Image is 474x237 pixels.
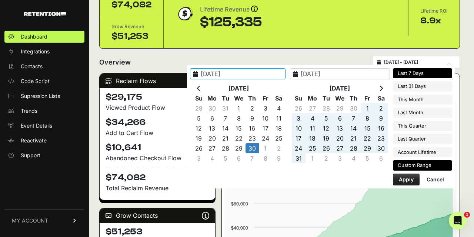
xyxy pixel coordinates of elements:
button: Apply [393,174,420,185]
th: Su [292,93,306,103]
h4: $34,266 [106,116,209,128]
td: 5 [361,153,374,163]
td: 18 [272,123,286,133]
td: 20 [206,133,219,143]
th: Fr [361,93,374,103]
td: 27 [306,103,319,113]
div: Lifetime ROI [420,7,448,15]
a: Dashboard [4,31,84,43]
td: 30 [206,103,219,113]
h4: $10,641 [106,142,209,154]
li: Last 31 Days [393,81,452,92]
td: 17 [259,123,272,133]
td: 23 [246,133,259,143]
th: We [333,93,347,103]
td: 17 [292,133,306,143]
a: Contacts [4,60,84,72]
td: 18 [306,133,319,143]
td: 12 [192,123,206,133]
h4: $74,082 [106,167,209,184]
li: Last Quarter [393,134,452,144]
th: Sa [272,93,286,103]
td: 20 [333,133,347,143]
p: Total Reclaim Revenue [106,184,209,192]
td: 7 [246,153,259,163]
td: 11 [272,113,286,123]
td: 25 [306,143,319,153]
th: Th [347,93,360,103]
td: 14 [347,123,360,133]
td: 9 [246,113,259,123]
td: 8 [259,153,272,163]
td: 1 [232,103,246,113]
div: Add to Cart Flow [106,128,209,137]
td: 28 [219,143,232,153]
a: Trends [4,105,84,117]
button: Cancel [421,174,450,185]
a: Event Details [4,120,84,132]
td: 13 [333,123,347,133]
td: 3 [292,113,306,123]
th: Fr [259,93,272,103]
th: [DATE] [206,83,272,93]
img: dollar-coin-05c43ed7efb7bc0c12610022525b4bbbb207c7efeef5aecc26f025e68dcafac9.png [176,4,194,23]
td: 8 [232,113,246,123]
td: 10 [292,123,306,133]
td: 19 [192,133,206,143]
td: 8 [361,113,374,123]
td: 7 [347,113,360,123]
th: We [232,93,246,103]
td: 31 [219,103,232,113]
span: Integrations [21,48,50,55]
td: 16 [374,123,388,133]
h2: Overview [99,57,131,68]
span: Reactivate [21,137,47,144]
td: 5 [319,113,333,123]
td: 27 [206,143,219,153]
td: 29 [361,143,374,153]
td: 6 [333,113,347,123]
div: Lifetime Revenue [200,4,262,15]
td: 30 [347,103,360,113]
td: 4 [272,103,286,113]
a: Reactivate [4,135,84,147]
td: 5 [219,153,232,163]
div: Viewed Product Flow [106,103,209,112]
td: 2 [272,143,286,153]
td: 9 [272,153,286,163]
td: 3 [192,153,206,163]
td: 15 [361,123,374,133]
td: 4 [206,153,219,163]
td: 1 [259,143,272,153]
span: Supression Lists [21,92,60,100]
li: Last 7 Days [393,68,452,79]
td: 26 [319,143,333,153]
td: 24 [292,143,306,153]
th: Mo [306,93,319,103]
div: 8.9x [420,15,448,27]
a: Code Script [4,75,84,87]
td: 6 [232,153,246,163]
a: MY ACCOUNT [4,209,84,232]
td: 13 [206,123,219,133]
td: 23 [374,133,388,143]
td: 11 [306,123,319,133]
td: 5 [192,113,206,123]
td: 26 [192,143,206,153]
span: Code Script [21,78,50,85]
td: 2 [319,153,333,163]
div: Grow Revenue [111,23,151,30]
td: 29 [232,143,246,153]
td: 28 [319,103,333,113]
td: 16 [246,123,259,133]
td: 2 [374,103,388,113]
td: 3 [333,153,347,163]
td: 1 [306,153,319,163]
td: 29 [333,103,347,113]
td: 14 [219,123,232,133]
span: Event Details [21,122,52,129]
li: Account Lifetime [393,147,452,158]
text: $40,000 [231,225,248,231]
td: 30 [374,143,388,153]
div: Grow Contacts [100,208,215,223]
